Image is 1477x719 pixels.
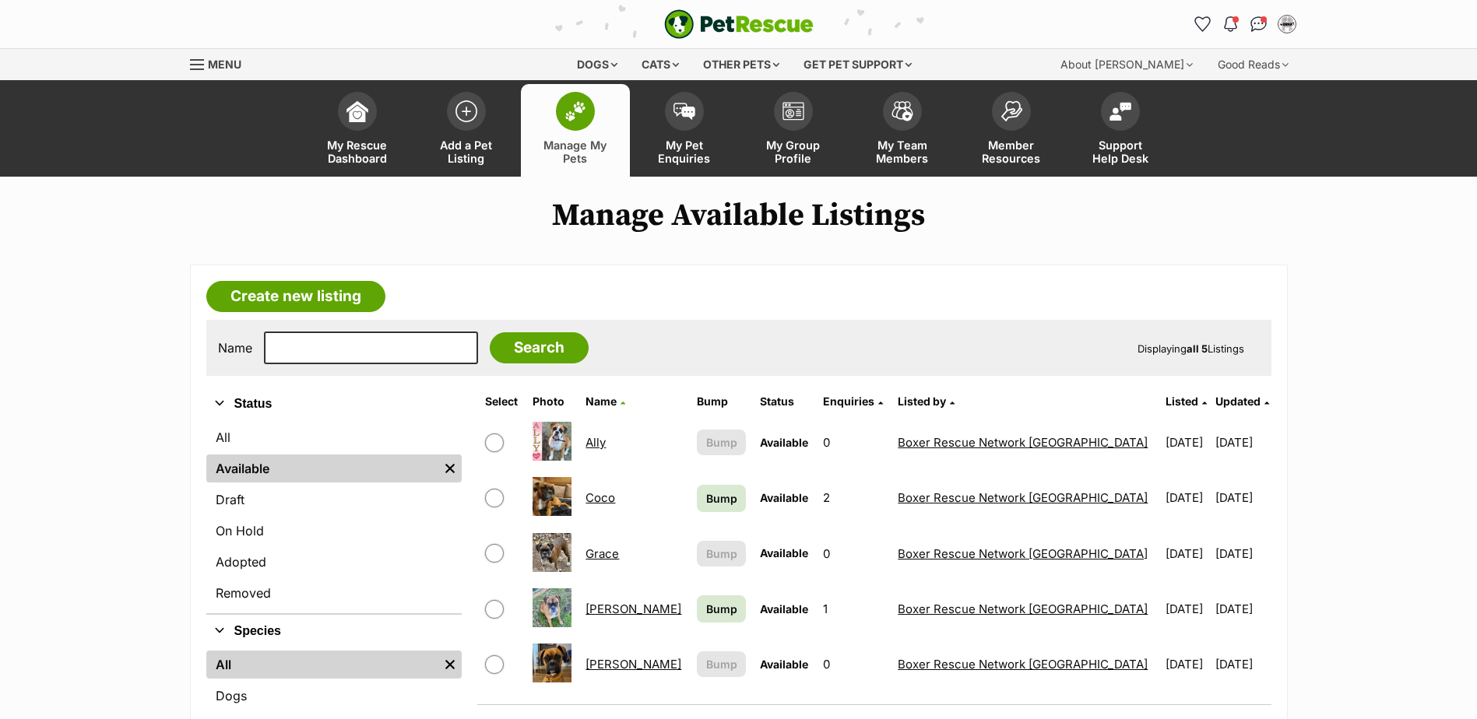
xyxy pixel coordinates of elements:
img: pet-enquiries-icon-7e3ad2cf08bfb03b45e93fb7055b45f3efa6380592205ae92323e6603595dc1f.svg [673,103,695,120]
a: All [206,651,438,679]
td: [DATE] [1159,416,1214,469]
a: [PERSON_NAME] [586,657,681,672]
td: [DATE] [1159,582,1214,636]
span: Available [760,546,808,559]
div: Dogs [566,49,628,80]
td: [DATE] [1215,416,1270,469]
span: Available [760,436,808,449]
a: Add a Pet Listing [412,84,521,177]
span: Available [760,602,808,616]
div: Good Reads [1207,49,1299,80]
span: Updated [1215,395,1261,408]
ul: Account quick links [1190,12,1299,37]
div: Get pet support [793,49,923,80]
a: All [206,423,462,451]
span: Bump [706,434,737,451]
span: Available [760,658,808,671]
a: Bump [697,595,746,623]
span: My Rescue Dashboard [322,139,392,165]
a: [PERSON_NAME] [586,602,681,616]
td: 0 [817,637,890,691]
a: Updated [1215,395,1269,408]
a: Listed [1166,395,1207,408]
img: group-profile-icon-3fa3cf56718a62981997c0bc7e787c4b2cf8bcc04b72c1350f741eb67cf2f40e.svg [782,102,804,121]
span: Available [760,491,808,504]
span: Bump [706,601,737,617]
a: My Group Profile [739,84,848,177]
a: Create new listing [206,281,385,312]
a: Bump [697,485,746,512]
a: Boxer Rescue Network [GEOGRAPHIC_DATA] [898,657,1148,672]
img: chat-41dd97257d64d25036548639549fe6c8038ab92f7586957e7f3b1b290dea8141.svg [1250,16,1267,32]
img: member-resources-icon-8e73f808a243e03378d46382f2149f9095a855e16c252ad45f914b54edf8863c.svg [1000,100,1022,121]
span: Name [586,395,617,408]
input: Search [490,332,589,363]
span: translation missing: en.admin.listings.index.attributes.enquiries [823,395,874,408]
th: Photo [526,389,578,414]
a: Remove filter [438,651,462,679]
a: Member Resources [957,84,1066,177]
span: Bump [706,490,737,507]
button: Status [206,394,462,414]
span: Listed by [898,395,946,408]
a: My Rescue Dashboard [303,84,412,177]
a: Boxer Rescue Network [GEOGRAPHIC_DATA] [898,546,1148,561]
a: Boxer Rescue Network [GEOGRAPHIC_DATA] [898,602,1148,616]
a: Dogs [206,682,462,710]
span: Bump [706,545,737,562]
div: Cats [631,49,690,80]
span: Add a Pet Listing [431,139,501,165]
a: Support Help Desk [1066,84,1175,177]
span: My Team Members [867,139,937,165]
a: On Hold [206,517,462,545]
a: PetRescue [664,9,814,39]
td: 0 [817,416,890,469]
td: [DATE] [1215,637,1270,691]
a: Removed [206,579,462,607]
img: help-desk-icon-fdf02630f3aa405de69fd3d07c3f3aa587a6932b1a1747fa1d2bba05be0121f9.svg [1110,102,1131,121]
td: 0 [817,527,890,580]
a: My Pet Enquiries [630,84,739,177]
span: Listed [1166,395,1198,408]
img: Boxer Rescue Network Australia profile pic [1279,16,1295,32]
a: Ally [586,435,606,450]
button: Bump [697,651,746,677]
img: manage-my-pets-icon-02211641906a0b7f246fdf0571729dbe1e7629f14944591b6c1af311fb30b64b.svg [564,101,586,121]
span: Bump [706,656,737,672]
img: logo-e224e6f780fb5917bec1dbf3a21bbac754714ae5b6737aabdf751b685950b380.svg [664,9,814,39]
div: Other pets [692,49,790,80]
a: Adopted [206,548,462,576]
span: Support Help Desk [1085,139,1155,165]
a: Manage My Pets [521,84,630,177]
a: My Team Members [848,84,957,177]
th: Status [754,389,815,414]
td: [DATE] [1215,471,1270,524]
a: Available [206,454,438,482]
img: team-members-icon-5396bd8760b3fe7c0b43da4ab00e1e3bb1a5d9ba89233759b79545d2d3fc5d0d.svg [891,101,913,121]
span: My Group Profile [758,139,828,165]
span: Manage My Pets [540,139,610,165]
td: [DATE] [1159,637,1214,691]
span: Menu [208,58,241,71]
a: Name [586,395,625,408]
div: About [PERSON_NAME] [1050,49,1204,80]
td: [DATE] [1215,527,1270,580]
th: Bump [691,389,752,414]
button: Bump [697,541,746,566]
a: Listed by [898,395,955,408]
td: 2 [817,471,890,524]
td: [DATE] [1159,527,1214,580]
a: Boxer Rescue Network [GEOGRAPHIC_DATA] [898,435,1148,450]
th: Select [479,389,525,414]
label: Name [218,341,252,355]
a: Coco [586,490,615,505]
button: My account [1275,12,1299,37]
a: Draft [206,486,462,514]
strong: all 5 [1187,342,1208,355]
a: Menu [190,49,252,77]
img: notifications-46538b983faf8c2785f20acdc204bb7945ddae34d4c08c2a6579f10ce5e182be.svg [1224,16,1236,32]
div: Status [206,420,462,613]
span: My Pet Enquiries [649,139,719,165]
a: Conversations [1247,12,1271,37]
button: Species [206,621,462,641]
